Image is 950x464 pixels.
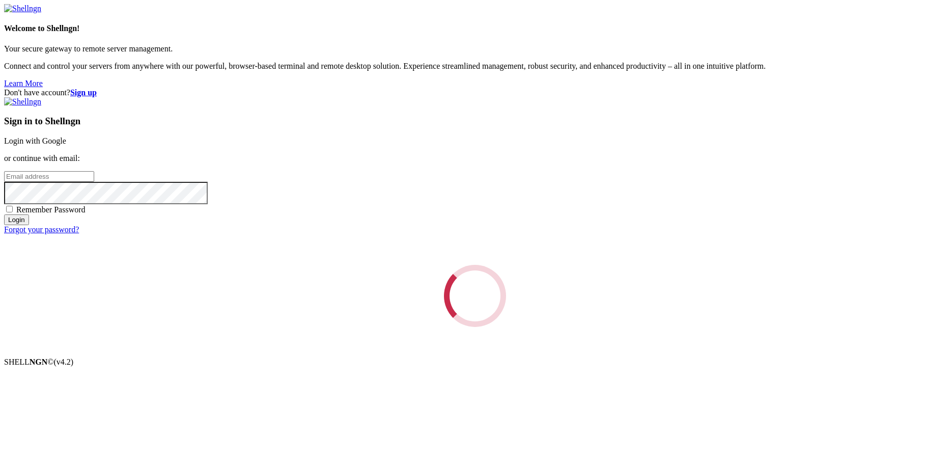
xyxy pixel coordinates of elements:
a: Forgot your password? [4,225,79,234]
a: Sign up [70,88,97,97]
div: Loading... [439,260,512,333]
input: Email address [4,171,94,182]
h3: Sign in to Shellngn [4,116,946,127]
span: Remember Password [16,205,86,214]
a: Learn More [4,79,43,88]
div: Don't have account? [4,88,946,97]
img: Shellngn [4,4,41,13]
span: SHELL © [4,358,73,366]
p: or continue with email: [4,154,946,163]
a: Login with Google [4,137,66,145]
input: Login [4,214,29,225]
p: Connect and control your servers from anywhere with our powerful, browser-based terminal and remo... [4,62,946,71]
p: Your secure gateway to remote server management. [4,44,946,53]
span: 4.2.0 [54,358,74,366]
h4: Welcome to Shellngn! [4,24,946,33]
input: Remember Password [6,206,13,212]
img: Shellngn [4,97,41,106]
b: NGN [30,358,48,366]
